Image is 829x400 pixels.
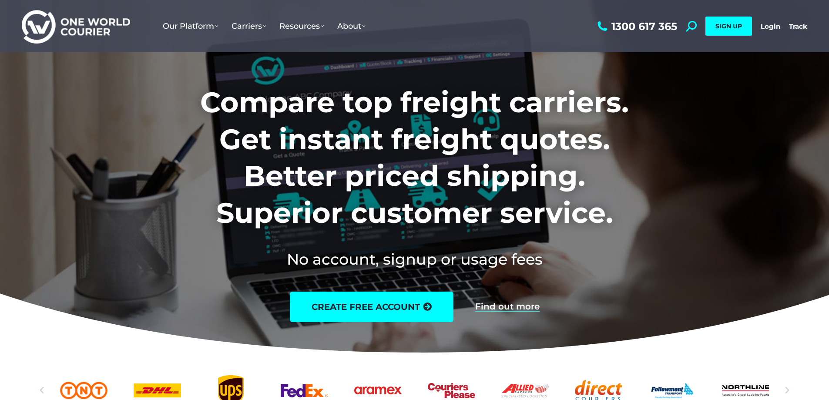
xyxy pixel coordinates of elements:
h1: Compare top freight carriers. Get instant freight quotes. Better priced shipping. Superior custom... [143,84,686,231]
h2: No account, signup or usage fees [143,249,686,270]
a: Find out more [475,302,540,312]
a: Track [789,22,807,30]
span: Carriers [232,21,266,31]
a: SIGN UP [705,17,752,36]
span: SIGN UP [715,22,742,30]
span: Our Platform [163,21,218,31]
img: One World Courier [22,9,130,44]
a: 1300 617 365 [595,21,677,32]
span: Resources [279,21,324,31]
a: Carriers [225,13,273,40]
a: Resources [273,13,331,40]
a: About [331,13,372,40]
a: create free account [290,292,453,322]
span: About [337,21,366,31]
a: Login [761,22,780,30]
a: Our Platform [156,13,225,40]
